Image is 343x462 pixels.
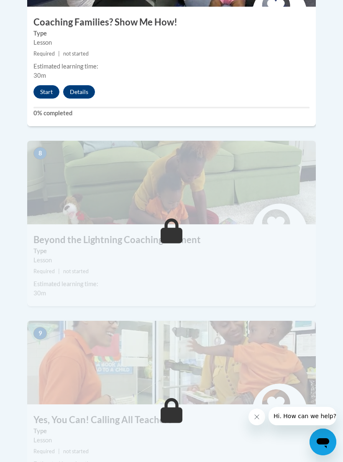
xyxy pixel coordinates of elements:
h3: Coaching Families? Show Me How! [27,16,316,29]
div: Lesson [33,256,310,265]
div: Estimated learning time: [33,279,310,289]
button: Details [63,85,95,99]
div: Estimated learning time: [33,62,310,71]
span: not started [63,268,89,274]
iframe: Button to launch messaging window [310,429,336,455]
iframe: Message from company [269,407,336,425]
span: not started [63,448,89,454]
img: Course Image [27,141,316,224]
h3: Yes, You Can! Calling All Teachers [27,414,316,426]
div: Lesson [33,436,310,445]
label: Type [33,246,310,256]
span: 30m [33,289,46,297]
h3: Beyond the Lightning Coaching Moment [27,234,316,246]
img: Course Image [27,321,316,404]
label: 0% completed [33,109,310,118]
span: | [58,51,60,57]
label: Type [33,426,310,436]
span: | [58,448,60,454]
div: Lesson [33,38,310,47]
span: 9 [33,327,47,340]
span: | [58,268,60,274]
iframe: Close message [248,409,265,425]
button: Start [33,85,59,99]
span: 8 [33,147,47,160]
span: Required [33,51,55,57]
span: 30m [33,72,46,79]
span: Required [33,268,55,274]
span: not started [63,51,89,57]
label: Type [33,29,310,38]
span: Required [33,448,55,454]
